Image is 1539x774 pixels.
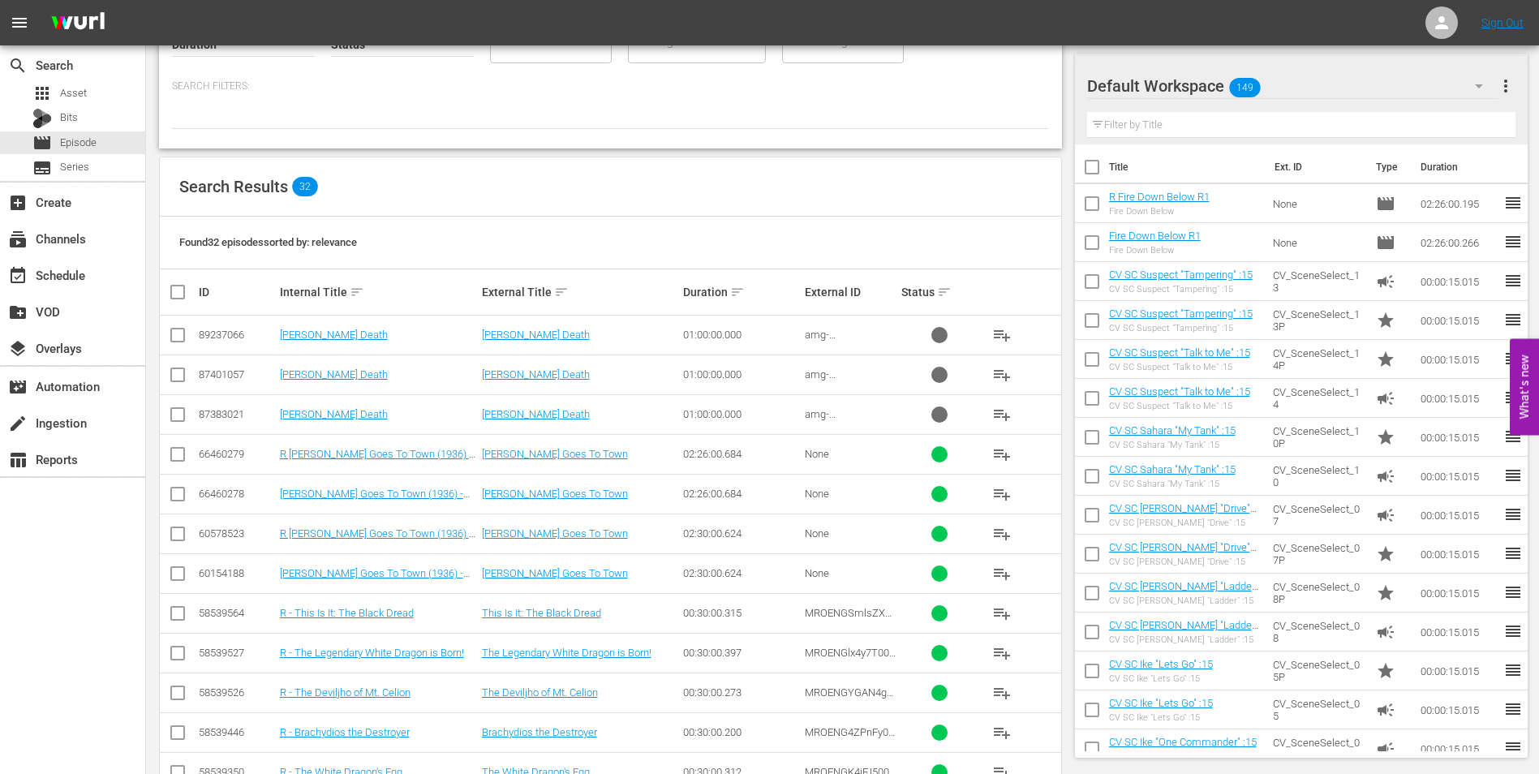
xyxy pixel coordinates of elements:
div: CV SC [PERSON_NAME] "Drive" :15 [1109,518,1261,528]
td: CV_SceneSelect_10P [1266,418,1369,457]
a: CV SC [PERSON_NAME] "Ladder" :15 [1109,619,1258,643]
div: Fire Down Below [1109,245,1201,256]
button: playlist_add [982,634,1021,673]
td: 00:00:15.015 [1414,535,1503,574]
span: Promo [1376,311,1395,330]
td: 00:00:15.015 [1414,262,1503,301]
td: CV_SceneSelect_13P [1266,301,1369,340]
div: Default Workspace [1087,63,1499,109]
div: CV SC [PERSON_NAME] "Drive" :15 [1109,557,1261,567]
a: [PERSON_NAME] Goes To Town [482,448,628,460]
span: playlist_add [992,564,1012,583]
a: This Is It: The Black Dread [482,607,601,619]
div: 66460279 [199,448,275,460]
div: 02:26:00.684 [683,448,799,460]
a: [PERSON_NAME] Goes To Town [482,567,628,579]
span: reorder [1503,738,1523,758]
a: [PERSON_NAME] Goes To Town [482,527,628,540]
td: 00:00:15.015 [1414,574,1503,613]
span: Episode [1376,233,1395,252]
span: sort [730,285,745,299]
span: amg-EP000027450043 [805,368,885,393]
div: 00:30:00.273 [683,686,799,699]
span: Search Results [179,177,288,196]
td: 00:00:15.015 [1414,613,1503,651]
span: MROENGlx4y7T0046 [805,647,896,671]
td: CV_SceneSelect_05 [1266,690,1369,729]
span: Create [8,193,28,213]
div: Status [901,282,978,302]
span: Asset [60,85,87,101]
div: CV SC Ike "Lets Go" :15 [1109,712,1213,723]
a: R - The Deviljho of Mt. Celion [280,686,411,699]
div: 02:30:00.624 [683,567,799,579]
span: Ad [1376,389,1395,408]
span: playlist_add [992,524,1012,544]
span: Found 32 episodes sorted by: relevance [179,236,357,248]
div: 01:00:00.000 [683,329,799,341]
a: [PERSON_NAME] Death [280,408,388,420]
button: playlist_add [982,554,1021,593]
span: Series [60,159,89,175]
div: 60154188 [199,567,275,579]
button: playlist_add [982,475,1021,514]
a: The Deviljho of Mt. Celion [482,686,598,699]
span: reorder [1503,271,1523,290]
td: None [1266,184,1369,223]
span: Channels [8,230,28,249]
a: CV SC Ike "One Commander" :15 [1109,736,1257,748]
a: [PERSON_NAME] Goes To Town (1936) - R5 [280,567,470,591]
span: playlist_add [992,445,1012,464]
span: reorder [1503,232,1523,252]
div: 02:30:00.624 [683,527,799,540]
span: Ad [1376,739,1395,759]
span: reorder [1503,349,1523,368]
div: None [805,488,897,500]
span: reorder [1503,310,1523,329]
div: 66460278 [199,488,275,500]
div: 01:00:00.000 [683,408,799,420]
div: External Title [482,282,679,302]
a: The Legendary White Dragon is Born! [482,647,651,659]
span: sort [554,285,569,299]
td: CV_SceneSelect_14 [1266,379,1369,418]
td: None [1266,223,1369,262]
td: 00:00:15.015 [1414,457,1503,496]
th: Type [1366,144,1411,190]
span: Promo [1376,583,1395,603]
span: playlist_add [992,405,1012,424]
span: more_vert [1496,76,1515,96]
a: R - The Legendary White Dragon is Born! [280,647,464,659]
button: playlist_add [982,514,1021,553]
div: 00:30:00.200 [683,726,799,738]
span: Ingestion [8,414,28,433]
span: playlist_add [992,365,1012,385]
td: 00:00:15.015 [1414,729,1503,768]
span: menu [10,13,29,32]
div: CV SC Suspect "Tampering" :15 [1109,323,1253,333]
td: CV_SceneSelect_06 [1266,729,1369,768]
div: 58539564 [199,607,275,619]
span: Automation [8,377,28,397]
a: CV SC Ike "Lets Go" :15 [1109,697,1213,709]
span: playlist_add [992,723,1012,742]
span: amg-EP000027450043 [805,408,885,432]
span: Promo [1376,544,1395,564]
span: Schedule [8,266,28,286]
td: 00:00:15.015 [1414,496,1503,535]
button: playlist_add [982,673,1021,712]
span: Asset [32,84,52,103]
span: Overlays [8,339,28,359]
span: sort [350,285,364,299]
a: CV SC [PERSON_NAME] "Ladder" :15 [1109,580,1258,604]
div: CV SC Sahara "My Tank" :15 [1109,440,1236,450]
a: CV SC [PERSON_NAME] "Drive" :15 [1109,541,1257,565]
div: External ID [805,286,897,299]
div: 00:30:00.397 [683,647,799,659]
a: Fire Down Below R1 [1109,230,1201,242]
span: reorder [1503,505,1523,524]
a: R [PERSON_NAME] Goes To Town (1936) - R1 [280,448,475,472]
a: R - This Is It: The Black Dread [280,607,414,619]
span: MROENGYGAN4g0045 [805,686,893,711]
button: Open Feedback Widget [1510,339,1539,436]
